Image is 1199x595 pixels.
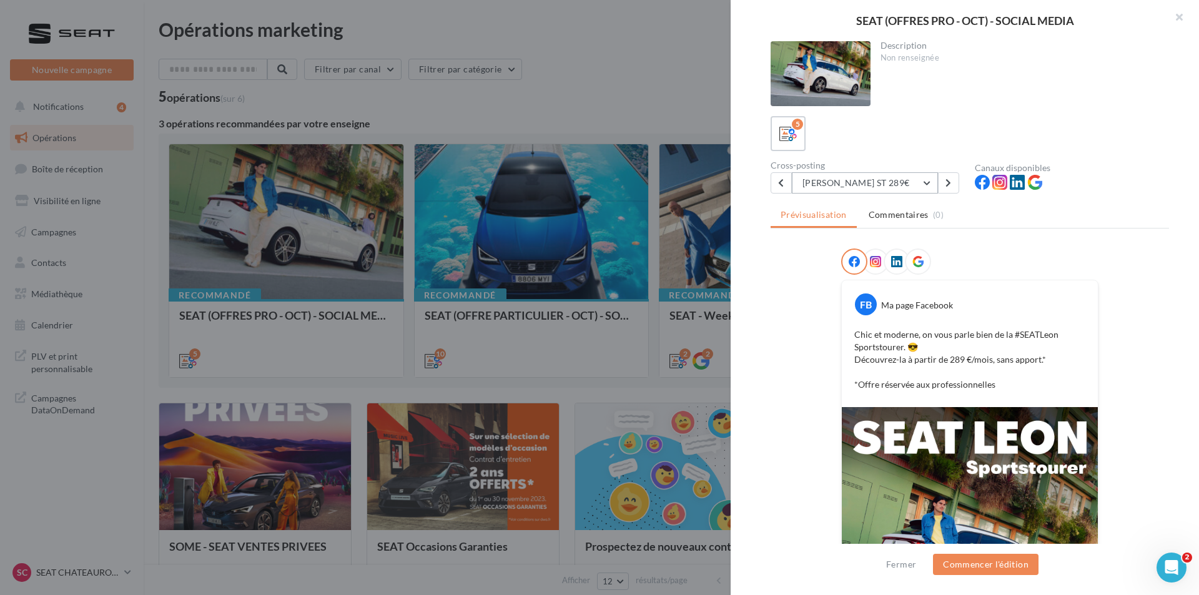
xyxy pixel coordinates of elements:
[881,52,1160,64] div: Non renseignée
[792,119,803,130] div: 5
[855,293,877,315] div: FB
[1157,553,1187,583] iframe: Intercom live chat
[933,554,1039,575] button: Commencer l'édition
[869,209,929,221] span: Commentaires
[854,328,1085,391] p: Chic et moderne, on vous parle bien de la #SEATLeon Sportstourer. 😎 Découvrez-la à partir de 289 ...
[975,164,1169,172] div: Canaux disponibles
[933,210,944,220] span: (0)
[881,41,1160,50] div: Description
[881,299,953,312] div: Ma page Facebook
[1182,553,1192,563] span: 2
[771,161,965,170] div: Cross-posting
[792,172,938,194] button: [PERSON_NAME] ST 289€
[751,15,1179,26] div: SEAT (OFFRES PRO - OCT) - SOCIAL MEDIA
[881,557,921,572] button: Fermer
